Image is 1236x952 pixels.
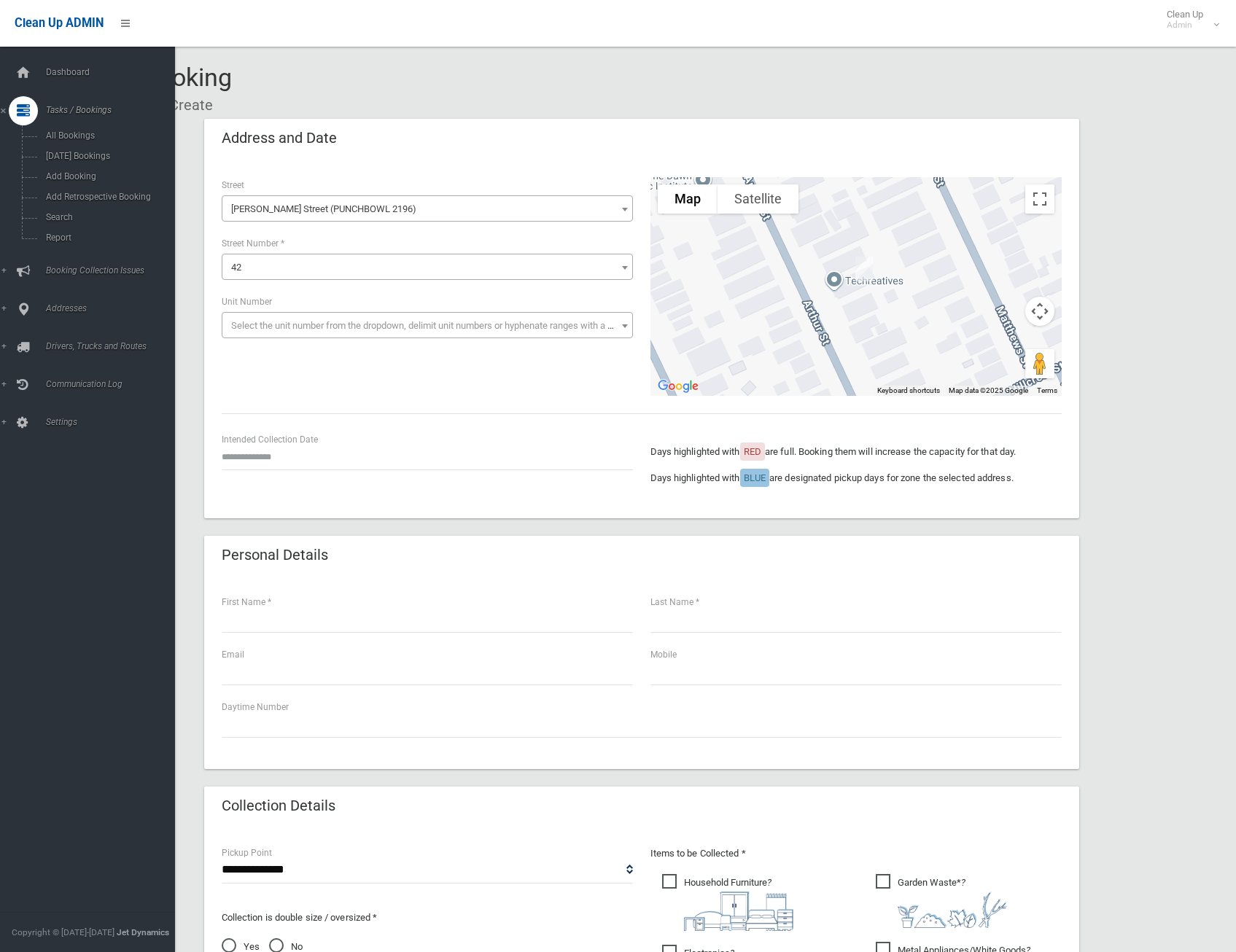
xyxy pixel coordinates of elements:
[204,124,354,152] header: Address and Date
[42,130,174,141] span: All Bookings
[42,379,186,389] span: Communication Log
[204,541,346,569] header: Personal Details
[718,184,798,214] button: Show satellite imagery
[225,199,629,219] span: Arthur Street (PUNCHBOWL 2196)
[42,171,174,182] span: Add Booking
[42,212,174,222] span: Search
[876,874,1007,928] span: Garden Waste*
[684,891,793,931] img: aa9efdbe659d29b613fca23ba79d85cb.png
[744,446,761,457] span: RED
[877,386,940,396] button: Keyboard shortcuts
[42,233,174,243] span: Report
[662,874,793,931] span: Household Furniture
[658,184,718,214] button: Show street map
[1167,20,1203,31] small: Admin
[42,105,186,115] span: Tasks / Bookings
[117,927,169,937] strong: Jet Dynamics
[654,377,702,396] a: Open this area in Google Maps (opens a new window)
[222,195,633,222] span: Arthur Street (PUNCHBOWL 2196)
[650,469,1062,487] p: Days highlighted with are designated pickup days for zone the selected address.
[1037,386,1057,394] a: Terms (opens in new tab)
[949,386,1028,394] span: Map data ©2025 Google
[15,16,104,30] span: Clean Up ADMIN
[42,265,186,276] span: Booking Collection Issues
[225,257,629,278] span: 42
[231,262,241,273] span: 42
[42,67,186,77] span: Dashboard
[42,151,174,161] span: [DATE] Bookings
[12,927,114,937] span: Copyright © [DATE]-[DATE]
[684,877,793,931] i: ?
[650,845,1062,862] p: Items to be Collected *
[898,891,1007,928] img: 4fd8a5c772b2c999c83690221e5242e0.png
[42,303,186,313] span: Addresses
[1025,184,1054,214] button: Toggle fullscreen view
[654,377,702,396] img: Google
[42,417,186,427] span: Settings
[42,192,174,202] span: Add Retrospective Booking
[231,320,639,331] span: Select the unit number from the dropdown, delimit unit numbers or hyphenate ranges with a comma
[204,792,353,820] header: Collection Details
[159,92,213,119] li: Create
[650,443,1062,461] p: Days highlighted with are full. Booking them will increase the capacity for that day.
[42,341,186,351] span: Drivers, Trucks and Routes
[222,909,633,926] p: Collection is double size / oversized *
[1159,9,1218,31] span: Clean Up
[744,472,766,483] span: BLUE
[222,254,633,280] span: 42
[898,877,1007,928] i: ?
[1025,349,1054,378] button: Drag Pegman onto the map to open Street View
[1025,297,1054,326] button: Map camera controls
[850,251,879,287] div: 42 Arthur Street, PUNCHBOWL NSW 2196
